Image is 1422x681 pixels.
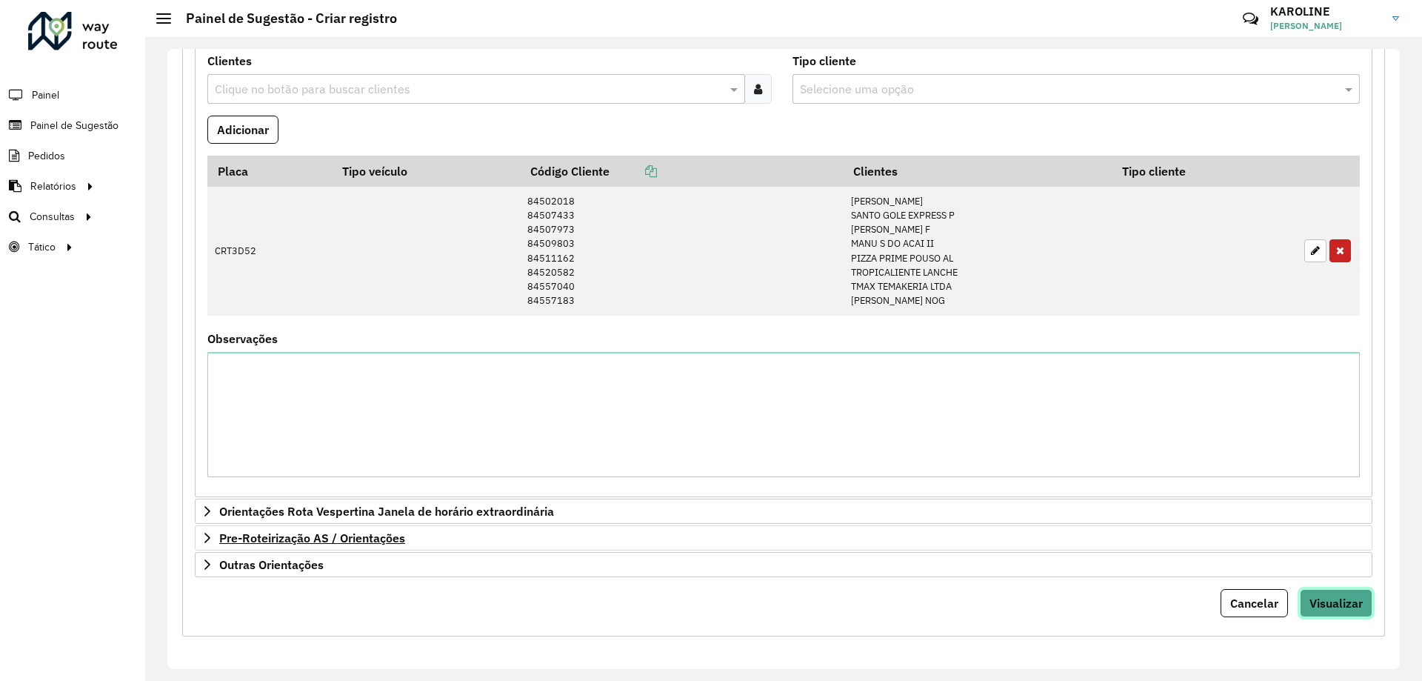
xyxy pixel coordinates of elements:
h2: Painel de Sugestão - Criar registro [171,10,397,27]
span: Orientações Rota Vespertina Janela de horário extraordinária [219,505,554,517]
span: Relatórios [30,179,76,194]
button: Adicionar [207,116,278,144]
button: Cancelar [1221,589,1288,617]
th: Código Cliente [520,156,843,187]
label: Tipo cliente [792,52,856,70]
th: Clientes [843,156,1112,187]
span: [PERSON_NAME] [1270,19,1381,33]
span: Pedidos [28,148,65,164]
label: Clientes [207,52,252,70]
span: Outras Orientações [219,559,324,571]
span: Consultas [30,209,75,225]
a: Outras Orientações [195,552,1372,577]
a: Contato Rápido [1235,3,1266,35]
span: Tático [28,239,56,255]
a: Copiar [610,164,657,179]
th: Tipo cliente [1112,156,1296,187]
span: Cancelar [1230,596,1278,611]
td: [PERSON_NAME] SANTO GOLE EXPRESS P [PERSON_NAME] F MANU S DO ACAI II PIZZA PRIME POUSO AL TROPICA... [843,187,1112,316]
td: 84502018 84507433 84507973 84509803 84511162 84520582 84557040 84557183 [520,187,843,316]
h3: KAROLINE [1270,4,1381,19]
span: Painel de Sugestão [30,118,118,133]
span: Pre-Roteirização AS / Orientações [219,532,405,544]
button: Visualizar [1300,589,1372,617]
span: Visualizar [1309,596,1363,611]
a: Orientações Rota Vespertina Janela de horário extraordinária [195,499,1372,524]
td: CRT3D52 [207,187,332,316]
span: Painel [32,87,59,103]
a: Pre-Roteirização AS / Orientações [195,525,1372,551]
th: Tipo veículo [332,156,520,187]
label: Observações [207,330,278,348]
th: Placa [207,156,332,187]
